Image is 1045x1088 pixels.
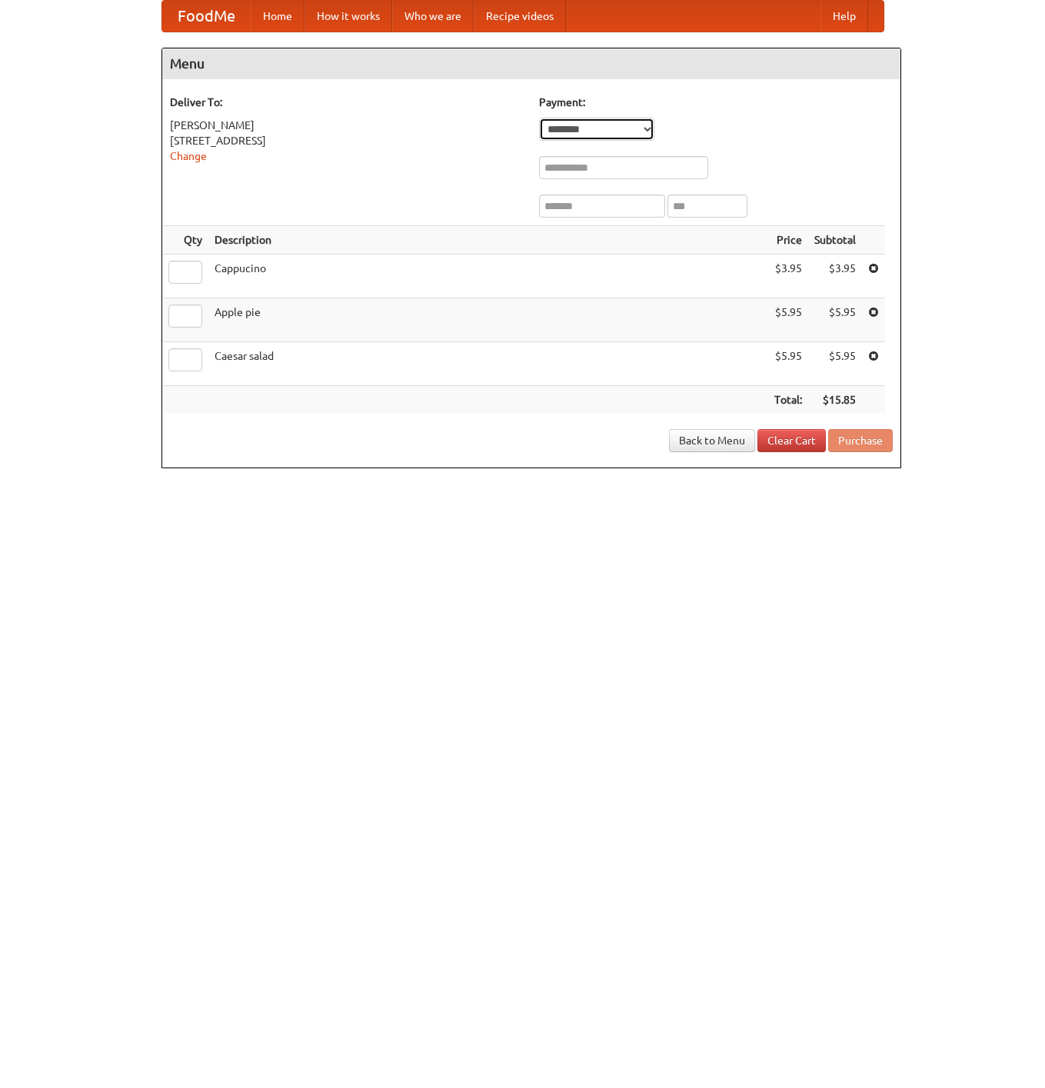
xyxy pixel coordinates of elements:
a: Recipe videos [474,1,566,32]
td: $3.95 [768,255,808,298]
td: $5.95 [808,342,862,386]
th: Qty [162,226,208,255]
a: Who we are [392,1,474,32]
div: [PERSON_NAME] [170,118,524,133]
a: Help [820,1,868,32]
a: How it works [305,1,392,32]
th: Subtotal [808,226,862,255]
a: FoodMe [162,1,251,32]
td: $3.95 [808,255,862,298]
th: Price [768,226,808,255]
a: Back to Menu [669,429,755,452]
th: $15.85 [808,386,862,414]
td: Caesar salad [208,342,768,386]
button: Purchase [828,429,893,452]
a: Change [170,150,207,162]
td: $5.95 [808,298,862,342]
h4: Menu [162,48,900,79]
td: Cappucino [208,255,768,298]
a: Home [251,1,305,32]
div: [STREET_ADDRESS] [170,133,524,148]
h5: Deliver To: [170,95,524,110]
td: $5.95 [768,342,808,386]
th: Total: [768,386,808,414]
td: Apple pie [208,298,768,342]
td: $5.95 [768,298,808,342]
a: Clear Cart [757,429,826,452]
h5: Payment: [539,95,893,110]
th: Description [208,226,768,255]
